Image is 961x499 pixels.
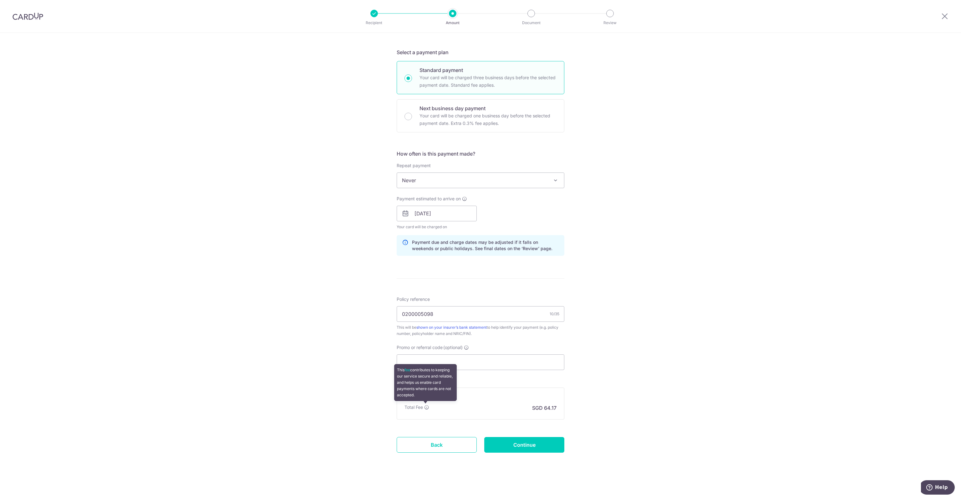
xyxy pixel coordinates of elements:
span: Your card will be charged on [397,224,477,230]
span: Never [397,172,564,188]
p: Standard payment [419,66,557,74]
span: (optional) [443,344,463,351]
p: Your card will be charged three business days before the selected payment date. Standard fee appl... [419,74,557,89]
p: Document [508,20,554,26]
h5: Fee summary [404,393,557,399]
a: Back [397,437,477,453]
div: This contributes to keeping our service secure and reliable, and helps us enable card payments wh... [394,364,457,401]
p: SGD 64.17 [532,404,557,412]
p: Your card will be charged one business day before the selected payment date. Extra 0.3% fee applies. [419,112,557,127]
iframe: Opens a widget where you can find more information [921,480,955,496]
p: Amount [430,20,476,26]
div: 10/35 [550,311,559,317]
p: Total Fee [404,404,423,410]
span: Payment estimated to arrive on [397,196,461,202]
a: fee [404,368,410,372]
span: Never [397,173,564,188]
div: This will be to help identify your payment (e.g. policy number, policyholder name and NRIC/FIN). [397,324,564,337]
label: Policy reference [397,296,430,302]
h5: How often is this payment made? [397,150,564,157]
p: Recipient [351,20,397,26]
label: Repeat payment [397,162,431,169]
input: DD / MM / YYYY [397,206,477,221]
span: Promo or referral code [397,344,443,351]
img: CardUp [13,13,43,20]
input: Continue [484,437,564,453]
p: Payment due and charge dates may be adjusted if it falls on weekends or public holidays. See fina... [412,239,559,252]
p: Next business day payment [419,105,557,112]
p: Review [587,20,633,26]
a: shown on your insurer’s bank statement [416,325,487,330]
h5: Select a payment plan [397,49,564,56]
